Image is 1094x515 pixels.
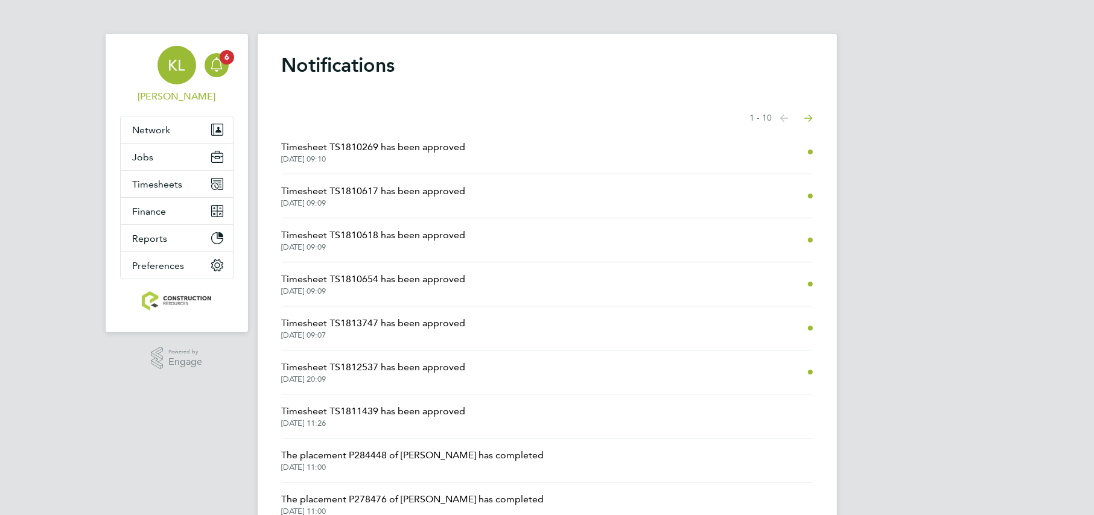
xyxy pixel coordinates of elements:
span: Jobs [133,151,154,163]
span: Reports [133,233,168,244]
a: Timesheet TS1810269 has been approved[DATE] 09:10 [282,140,466,164]
span: Timesheet TS1810654 has been approved [282,272,466,286]
a: The placement P284448 of [PERSON_NAME] has completed[DATE] 11:00 [282,448,544,472]
button: Network [121,116,233,143]
a: Timesheet TS1811439 has been approved[DATE] 11:26 [282,404,466,428]
span: [DATE] 11:26 [282,419,466,428]
span: KL [168,57,185,73]
span: Powered by [168,347,202,357]
img: construction-resources-logo-retina.png [142,291,211,311]
span: Timesheets [133,179,183,190]
span: Timesheet TS1810617 has been approved [282,184,466,198]
span: The placement P278476 of [PERSON_NAME] has completed [282,492,544,507]
a: Timesheet TS1810618 has been approved[DATE] 09:09 [282,228,466,252]
nav: Main navigation [106,34,248,332]
a: Timesheet TS1812537 has been approved[DATE] 20:09 [282,360,466,384]
span: Finance [133,206,167,217]
a: Timesheet TS1810654 has been approved[DATE] 09:09 [282,272,466,296]
span: Kate Lomax [120,89,234,104]
button: Timesheets [121,171,233,197]
button: Finance [121,198,233,224]
span: [DATE] 09:10 [282,154,466,164]
h1: Notifications [282,53,813,77]
span: The placement P284448 of [PERSON_NAME] has completed [282,448,544,463]
a: Powered byEngage [151,347,202,370]
span: Timesheet TS1811439 has been approved [282,404,466,419]
span: Timesheet TS1813747 has been approved [282,316,466,330]
span: Preferences [133,260,185,271]
a: Timesheet TS1813747 has been approved[DATE] 09:07 [282,316,466,340]
button: Reports [121,225,233,251]
a: 6 [205,46,229,84]
span: [DATE] 20:09 [282,374,466,384]
span: Engage [168,357,202,367]
span: 6 [220,50,234,65]
span: [DATE] 09:09 [282,286,466,296]
span: [DATE] 11:00 [282,463,544,472]
span: 1 - 10 [750,112,772,124]
span: [DATE] 09:09 [282,242,466,252]
button: Jobs [121,144,233,170]
a: Timesheet TS1810617 has been approved[DATE] 09:09 [282,184,466,208]
nav: Select page of notifications list [750,106,813,130]
span: Network [133,124,171,136]
a: KL[PERSON_NAME] [120,46,234,104]
span: [DATE] 09:09 [282,198,466,208]
span: [DATE] 09:07 [282,330,466,340]
span: Timesheet TS1810269 has been approved [282,140,466,154]
span: Timesheet TS1812537 has been approved [282,360,466,374]
button: Preferences [121,252,233,279]
span: Timesheet TS1810618 has been approved [282,228,466,242]
a: Go to home page [120,291,234,311]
